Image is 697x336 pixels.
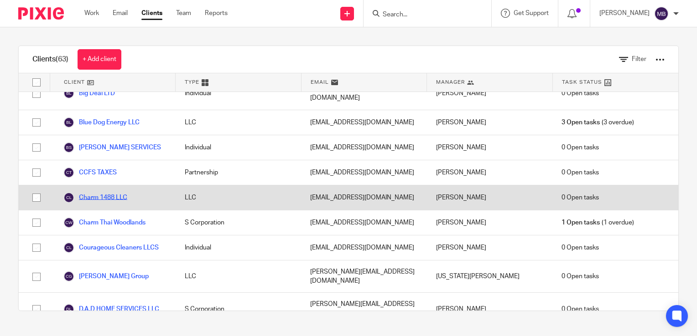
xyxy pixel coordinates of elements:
div: [PERSON_NAME] [427,185,553,210]
div: Individual [176,235,302,260]
div: [PERSON_NAME][EMAIL_ADDRESS][DOMAIN_NAME] [301,77,427,110]
img: svg%3E [654,6,669,21]
div: [PERSON_NAME] [427,235,553,260]
div: [EMAIL_ADDRESS][DOMAIN_NAME] [301,185,427,210]
h1: Clients [32,55,68,64]
div: [PERSON_NAME] [427,210,553,235]
a: [PERSON_NAME] Group [63,271,149,282]
div: [EMAIL_ADDRESS][DOMAIN_NAME] [301,135,427,160]
img: svg%3E [63,217,74,228]
span: 0 Open tasks [562,243,599,252]
div: S Corporation [176,293,302,325]
a: + Add client [78,49,121,70]
img: svg%3E [63,142,74,153]
a: Charm 1488 LLC [63,192,127,203]
span: 0 Open tasks [562,272,599,281]
a: Team [176,9,191,18]
input: Search [382,11,464,19]
div: [PERSON_NAME] [427,160,553,185]
a: Email [113,9,128,18]
div: [US_STATE][PERSON_NAME] [427,260,553,293]
a: Clients [141,9,162,18]
a: Big Deal LTD [63,88,115,99]
div: [EMAIL_ADDRESS][DOMAIN_NAME] [301,110,427,135]
a: CCFS TAXES [63,167,117,178]
div: LLC [176,110,302,135]
a: Charm Thai Woodlands [63,217,146,228]
div: [PERSON_NAME] [427,293,553,325]
a: [PERSON_NAME] SERVICES [63,142,161,153]
span: Client [64,78,85,86]
span: 0 Open tasks [562,143,599,152]
img: svg%3E [63,117,74,128]
div: [PERSON_NAME][EMAIL_ADDRESS][DOMAIN_NAME] [301,293,427,325]
img: svg%3E [63,304,74,315]
div: Individual [176,135,302,160]
span: 0 Open tasks [562,193,599,202]
span: Manager [436,78,465,86]
div: LLC [176,185,302,210]
p: [PERSON_NAME] [599,9,650,18]
span: 0 Open tasks [562,168,599,177]
span: Type [185,78,199,86]
a: Work [84,9,99,18]
img: svg%3E [63,192,74,203]
a: D.A.D HOME SERVICES LLC [63,304,159,315]
span: (1 overdue) [562,218,634,227]
span: Filter [632,56,646,62]
span: Task Status [562,78,602,86]
img: svg%3E [63,88,74,99]
img: svg%3E [63,167,74,178]
div: [EMAIL_ADDRESS][DOMAIN_NAME] [301,235,427,260]
span: 0 Open tasks [562,89,599,98]
a: Courageous Cleaners LLCS [63,242,159,253]
div: Individual [176,77,302,110]
span: (63) [56,56,68,63]
img: svg%3E [63,242,74,253]
span: 3 Open tasks [562,118,600,127]
div: Partnership [176,160,302,185]
input: Select all [28,74,45,91]
div: [PERSON_NAME][EMAIL_ADDRESS][DOMAIN_NAME] [301,260,427,293]
div: [EMAIL_ADDRESS][DOMAIN_NAME] [301,210,427,235]
div: [EMAIL_ADDRESS][DOMAIN_NAME] [301,160,427,185]
span: Email [311,78,329,86]
span: Get Support [514,10,549,16]
div: LLC [176,260,302,293]
span: 1 Open tasks [562,218,600,227]
a: Reports [205,9,228,18]
img: Pixie [18,7,64,20]
div: [PERSON_NAME] [427,110,553,135]
div: [PERSON_NAME] [427,135,553,160]
div: S Corporation [176,210,302,235]
span: (3 overdue) [562,118,634,127]
span: 0 Open tasks [562,305,599,314]
img: svg%3E [63,271,74,282]
a: Blue Dog Energy LLC [63,117,140,128]
div: [PERSON_NAME] [427,77,553,110]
